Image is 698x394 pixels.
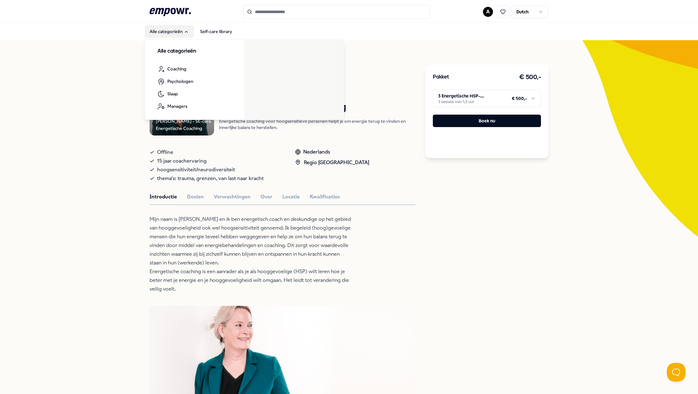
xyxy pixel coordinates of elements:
[667,363,686,382] iframe: Help Scout Beacon - Open
[157,157,207,165] span: 15 jaar coachervaring
[150,193,177,201] button: Introductie
[295,148,369,156] div: Nederlands
[519,72,541,82] h3: € 500,-
[167,90,178,97] span: Slaap
[243,5,430,19] input: Search for products, categories or subcategories
[483,7,493,17] button: A
[145,40,344,120] div: Alle categorieën
[187,193,204,201] button: Doelen
[167,78,193,85] span: Psychologen
[156,118,214,132] div: [PERSON_NAME] - SE-cure Energetische Coaching
[295,159,369,167] div: Regio [GEOGRAPHIC_DATA]
[195,25,237,38] a: Self-care library
[157,148,173,157] span: Offline
[433,73,449,81] h3: Pakket
[282,193,300,201] button: Locatie
[152,75,198,88] a: Psychologen
[433,115,541,127] button: Boek nu
[157,47,232,55] h3: Alle categorieën
[157,165,235,174] span: hoogsensitiviteit/neurodiversiteit
[150,215,352,293] p: Mijn naam is [PERSON_NAME] en ik ben energetisch coach en deskundige op het gebied van hooggevoel...
[152,100,192,113] a: Managers
[261,193,272,201] button: Over
[310,193,340,201] button: Kwalificaties
[145,25,237,38] nav: Main
[219,118,415,131] p: Energetische coaching voor hoogsensitieve personen helpt je om energie terug te vinden en innerli...
[152,88,183,100] a: Slaap
[145,25,194,38] button: Alle categorieën
[167,103,187,110] span: Managers
[157,174,264,183] span: thema's: trauma, grenzen, van last naar kracht
[152,63,191,75] a: Coaching
[214,193,251,201] button: Verwachtingen
[167,65,186,72] span: Coaching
